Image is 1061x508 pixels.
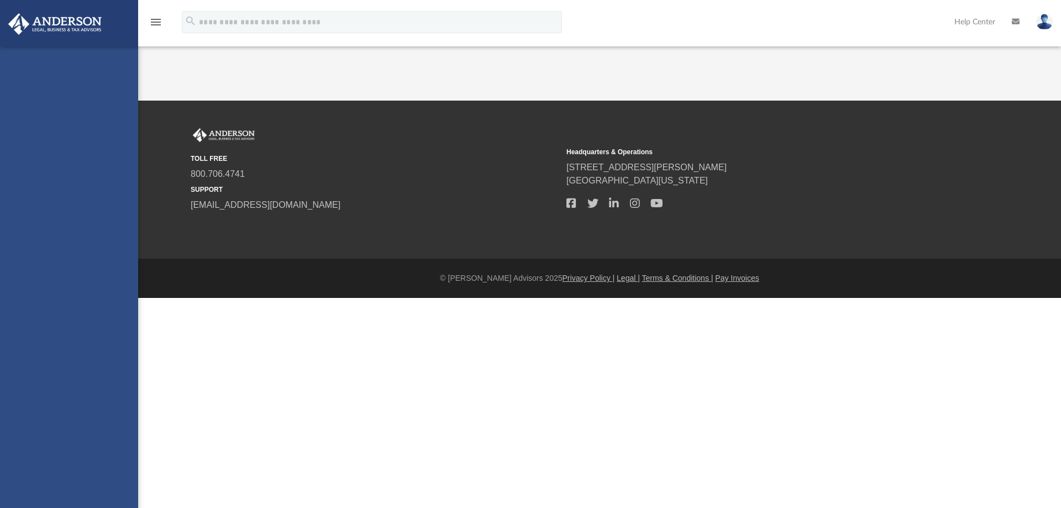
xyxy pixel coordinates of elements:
a: Terms & Conditions | [642,274,713,282]
a: Legal | [617,274,640,282]
small: TOLL FREE [191,154,559,164]
a: Pay Invoices [715,274,759,282]
img: Anderson Advisors Platinum Portal [5,13,105,35]
a: [GEOGRAPHIC_DATA][US_STATE] [566,176,708,185]
i: search [185,15,197,27]
a: Privacy Policy | [563,274,615,282]
i: menu [149,15,162,29]
small: SUPPORT [191,185,559,195]
small: Headquarters & Operations [566,147,934,157]
a: [EMAIL_ADDRESS][DOMAIN_NAME] [191,200,340,210]
img: Anderson Advisors Platinum Portal [191,128,257,143]
a: 800.706.4741 [191,169,245,179]
a: menu [149,21,162,29]
img: User Pic [1036,14,1053,30]
a: [STREET_ADDRESS][PERSON_NAME] [566,163,727,172]
div: © [PERSON_NAME] Advisors 2025 [138,273,1061,284]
